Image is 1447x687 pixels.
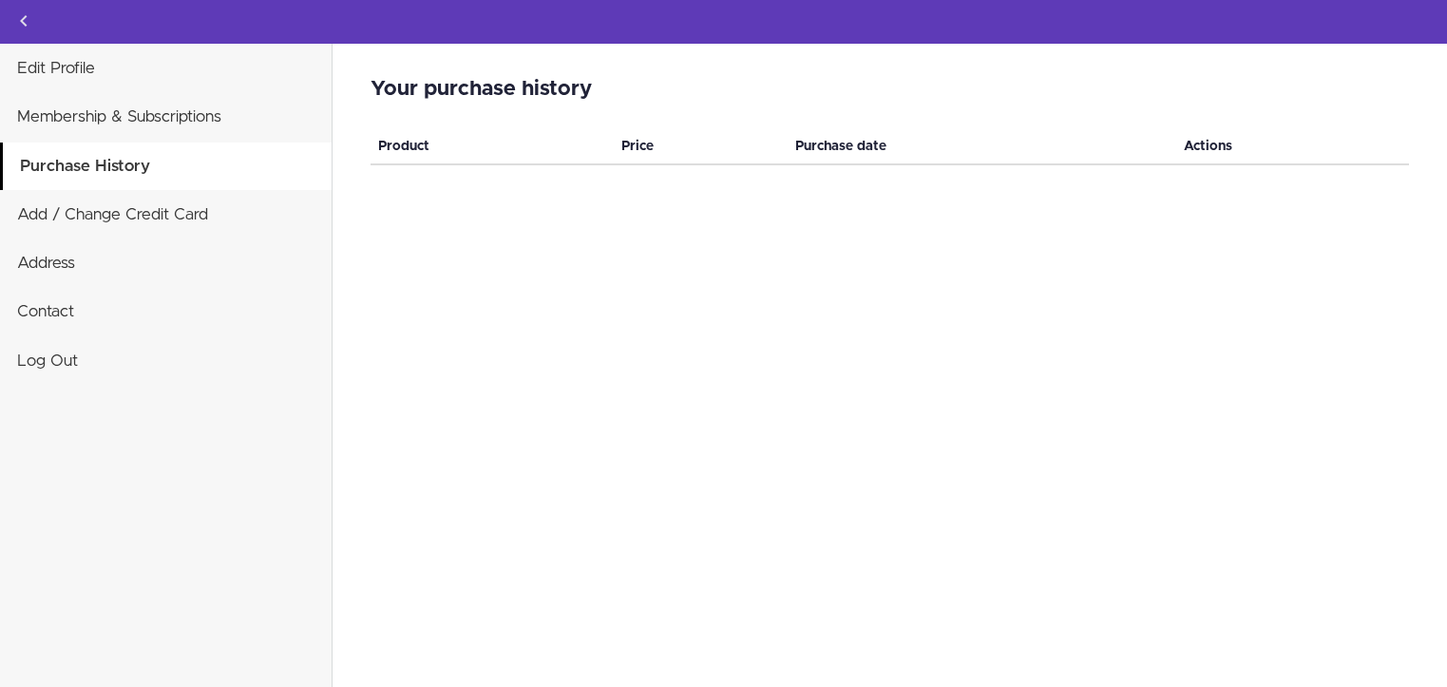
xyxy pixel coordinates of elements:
[12,10,35,32] svg: Back to courses
[3,143,332,190] a: Purchase History
[371,129,614,164] th: Product
[788,129,1176,164] th: Purchase date
[1176,129,1409,164] th: Actions
[614,129,788,164] th: Price
[371,78,1409,101] h2: Your purchase history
